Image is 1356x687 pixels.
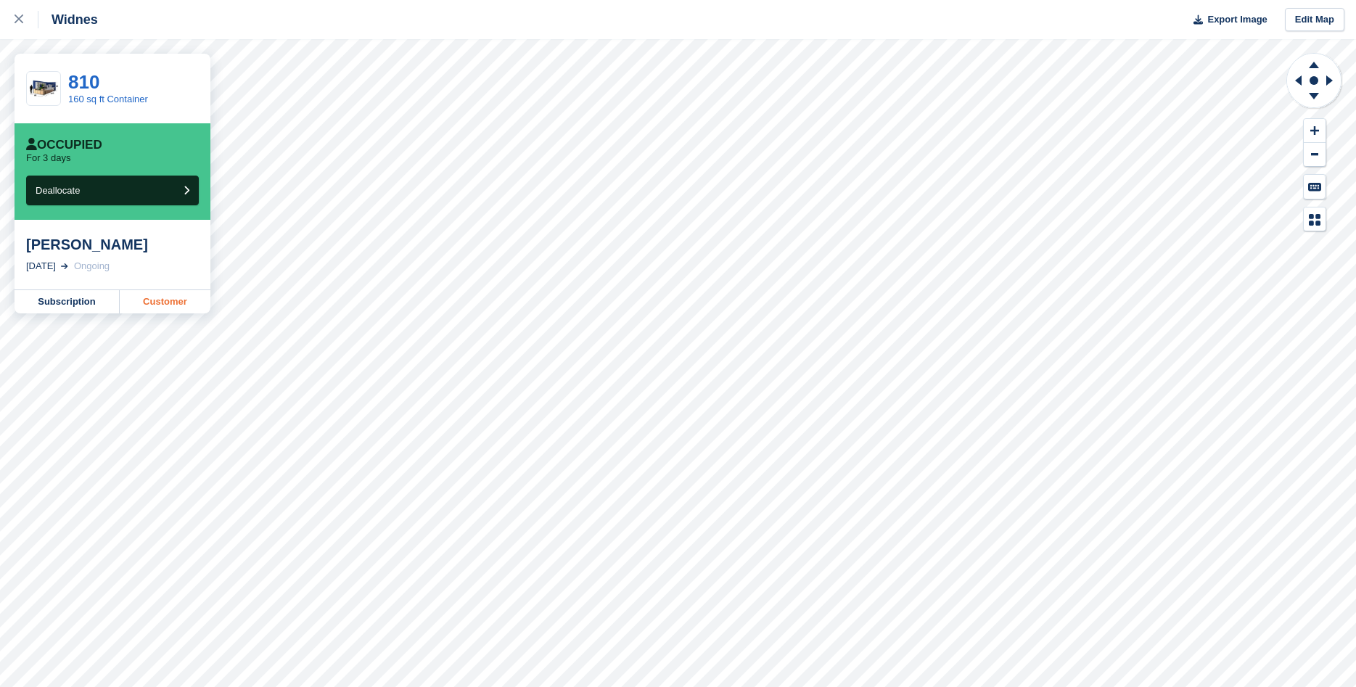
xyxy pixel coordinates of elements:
[36,185,80,196] span: Deallocate
[26,176,199,205] button: Deallocate
[1285,8,1344,32] a: Edit Map
[1304,175,1326,199] button: Keyboard Shortcuts
[68,71,99,93] a: 810
[26,152,70,164] p: For 3 days
[1304,119,1326,143] button: Zoom In
[27,76,60,102] img: 160cont.jpg
[1304,207,1326,231] button: Map Legend
[38,11,98,28] div: Widnes
[68,94,148,104] a: 160 sq ft Container
[15,290,120,313] a: Subscription
[61,263,68,269] img: arrow-right-light-icn-cde0832a797a2874e46488d9cf13f60e5c3a73dbe684e267c42b8395dfbc2abf.svg
[26,259,56,273] div: [DATE]
[1185,8,1267,32] button: Export Image
[1304,143,1326,167] button: Zoom Out
[1207,12,1267,27] span: Export Image
[120,290,210,313] a: Customer
[26,138,102,152] div: Occupied
[26,236,199,253] div: [PERSON_NAME]
[74,259,110,273] div: Ongoing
